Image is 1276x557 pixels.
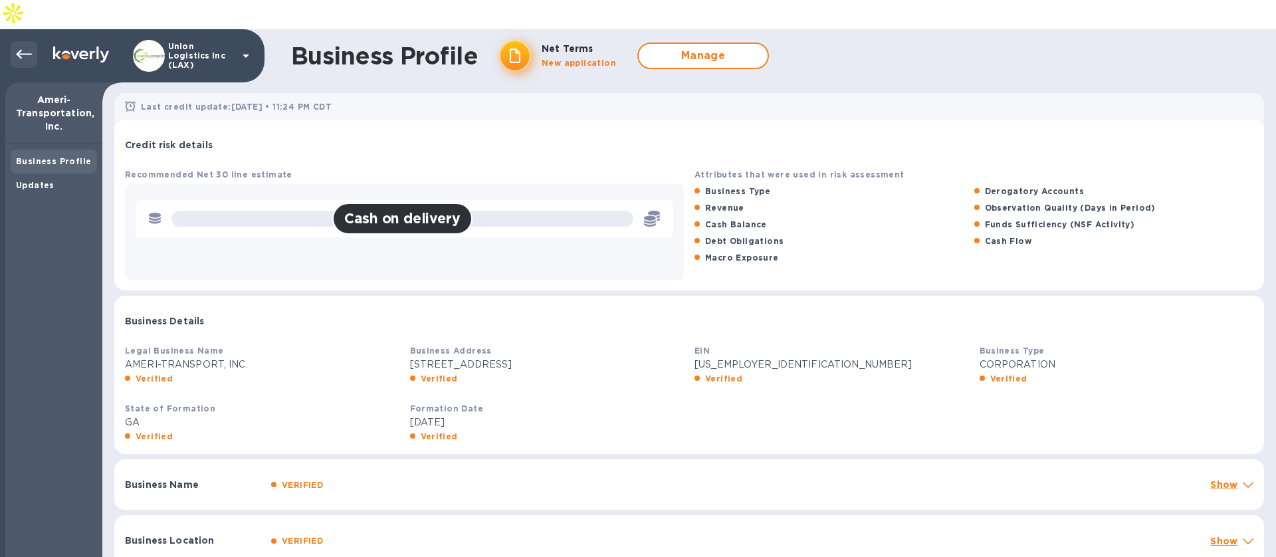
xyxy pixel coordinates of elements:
[421,374,458,384] b: Verified
[980,346,1045,356] b: Business Type
[705,236,784,246] b: Debt Obligations
[282,480,323,490] b: VERIFIED
[705,219,767,229] b: Cash Balance
[53,47,109,62] img: Logo
[980,358,1254,372] p: CORPORATION
[125,478,261,491] p: Business Name
[410,346,492,356] b: Business Address
[16,93,92,133] p: Ameri-Transportation, Inc.
[125,314,261,328] p: Business Details
[694,358,969,372] p: [US_EMPLOYER_IDENTIFICATION_NUMBER]
[705,253,779,263] b: Macro Exposure
[291,42,478,70] h1: Business Profile
[114,120,1264,162] div: Credit risk details
[16,156,91,166] b: Business Profile
[985,219,1135,229] b: Funds Sufficiency (NSF Activity)
[705,186,770,196] b: Business Type
[16,180,54,190] b: Updates
[542,58,616,68] b: New application
[125,415,399,429] p: GA
[705,203,744,213] b: Revenue
[114,459,1264,510] div: Business NameVERIFIEDShow
[168,42,235,70] p: Union Logistics Inc (LAX)
[421,431,458,441] b: Verified
[410,415,685,429] p: [DATE]
[114,296,1264,338] div: Business Details
[985,186,1085,196] b: Derogatory Accounts
[125,346,224,356] b: Legal Business Name
[125,534,261,547] p: Business Location
[637,43,769,69] button: Manage
[990,374,1027,384] b: Verified
[125,169,292,179] b: Recommended Net 30 line estimate
[344,210,460,227] h2: Cash on delivery
[985,236,1032,246] b: Cash Flow
[410,403,484,413] b: Formation Date
[410,358,685,372] p: [STREET_ADDRESS]
[282,536,323,546] b: VERIFIED
[136,431,173,441] b: Verified
[1210,478,1237,491] p: Show
[125,403,215,413] b: State of Formation
[125,358,399,372] p: AMERI-TRANSPORT, INC.
[136,374,173,384] b: Verified
[649,48,757,64] span: Manage
[705,374,742,384] b: Verified
[985,203,1156,213] b: Observation Quality (Days in Period)
[1210,534,1237,548] p: Show
[542,43,593,54] b: Net Terms
[125,138,261,152] p: Credit risk details
[141,102,332,112] b: Last credit update: [DATE] • 11:24 PM CDT
[694,169,904,179] b: Attributes that were used in risk assessment
[694,346,710,356] b: EIN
